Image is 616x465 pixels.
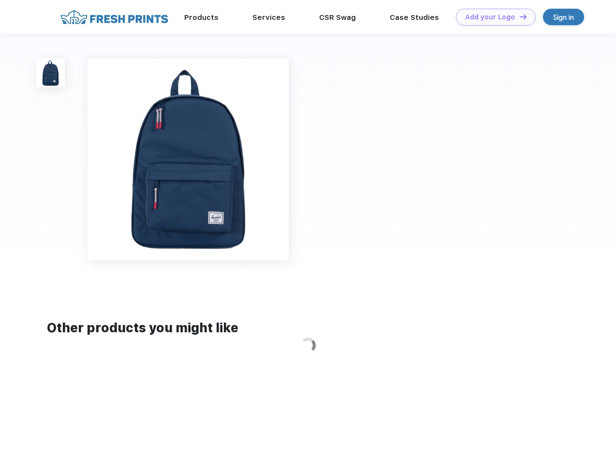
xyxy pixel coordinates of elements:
[58,9,171,26] img: fo%20logo%202.webp
[184,13,219,22] a: Products
[553,12,574,23] div: Sign in
[36,59,65,87] img: func=resize&h=100
[543,9,584,25] a: Sign in
[465,13,515,21] div: Add your Logo
[520,14,527,19] img: DT
[88,59,289,260] img: func=resize&h=640
[47,319,569,338] div: Other products you might like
